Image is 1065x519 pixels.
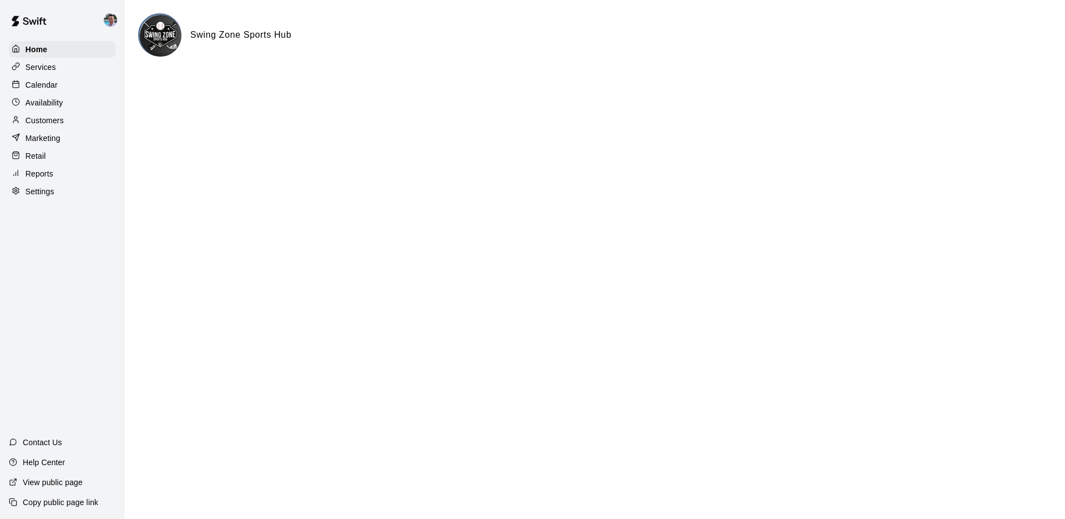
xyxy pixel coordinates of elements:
a: Marketing [9,130,116,147]
h6: Swing Zone Sports Hub [190,28,291,42]
a: Services [9,59,116,75]
p: Services [26,62,56,73]
p: Help Center [23,457,65,468]
p: View public page [23,477,83,488]
p: Contact Us [23,437,62,448]
a: Home [9,41,116,58]
a: Retail [9,148,116,164]
a: Reports [9,165,116,182]
p: Copy public page link [23,497,98,508]
div: Ryan Goehring [102,9,125,31]
a: Customers [9,112,116,129]
p: Settings [26,186,54,197]
a: Settings [9,183,116,200]
p: Reports [26,168,53,179]
a: Availability [9,94,116,111]
a: Calendar [9,77,116,93]
p: Home [26,44,48,55]
p: Calendar [26,79,58,90]
img: Ryan Goehring [104,13,117,27]
p: Retail [26,150,46,162]
p: Customers [26,115,64,126]
p: Marketing [26,133,60,144]
p: Availability [26,97,63,108]
img: Swing Zone Sports Hub logo [140,15,181,57]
